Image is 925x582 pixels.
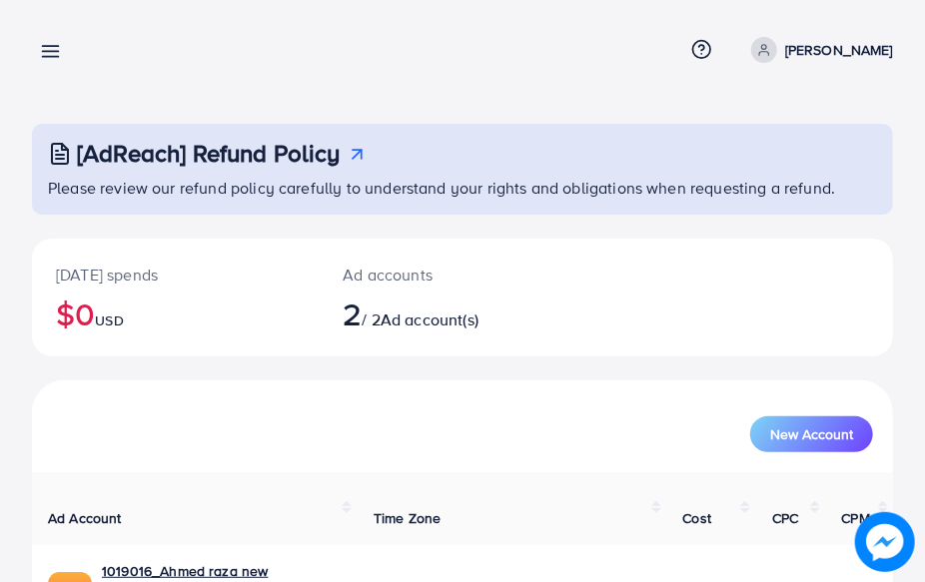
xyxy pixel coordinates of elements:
[343,291,362,336] span: 2
[770,427,853,441] span: New Account
[56,263,295,287] p: [DATE] spends
[855,512,915,572] img: image
[772,508,798,528] span: CPC
[842,508,870,528] span: CPM
[750,416,873,452] button: New Account
[343,263,510,287] p: Ad accounts
[374,508,441,528] span: Time Zone
[56,294,295,332] h2: $0
[785,38,893,62] p: [PERSON_NAME]
[48,176,881,200] p: Please review our refund policy carefully to understand your rights and obligations when requesti...
[343,294,510,332] h2: / 2
[683,508,712,528] span: Cost
[95,310,123,330] span: USD
[381,308,478,330] span: Ad account(s)
[743,37,893,63] a: [PERSON_NAME]
[48,508,122,528] span: Ad Account
[77,139,341,168] h3: [AdReach] Refund Policy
